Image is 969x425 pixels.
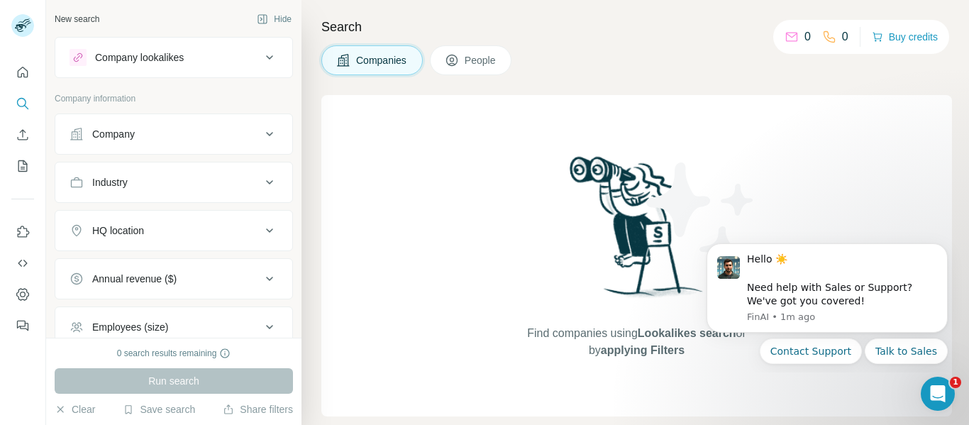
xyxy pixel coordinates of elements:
button: HQ location [55,214,292,248]
div: Industry [92,175,128,189]
button: Company [55,117,292,151]
span: People [465,53,497,67]
button: Save search [123,402,195,416]
button: Clear [55,402,95,416]
iframe: Intercom notifications message [685,231,969,372]
button: Use Surfe API [11,250,34,276]
button: Buy credits [872,27,938,47]
button: Enrich CSV [11,122,34,148]
button: Share filters [223,402,293,416]
button: Search [11,91,34,116]
div: Annual revenue ($) [92,272,177,286]
button: Quick start [11,60,34,85]
div: Company [92,127,135,141]
button: Company lookalikes [55,40,292,74]
span: Lookalikes search [638,327,736,339]
div: Company lookalikes [95,50,184,65]
button: Feedback [11,313,34,338]
span: Find companies using or by [523,325,750,359]
img: Surfe Illustration - Stars [637,152,765,280]
div: New search [55,13,99,26]
h4: Search [321,17,952,37]
span: applying Filters [601,344,685,356]
p: Company information [55,92,293,105]
div: Employees (size) [92,320,168,334]
p: 0 [804,28,811,45]
img: Surfe Illustration - Woman searching with binoculars [563,153,711,311]
span: 1 [950,377,961,388]
button: Hide [247,9,301,30]
button: Annual revenue ($) [55,262,292,296]
button: My lists [11,153,34,179]
button: Dashboard [11,282,34,307]
iframe: Intercom live chat [921,377,955,411]
div: HQ location [92,223,144,238]
p: 0 [842,28,848,45]
div: 0 search results remaining [117,347,231,360]
button: Industry [55,165,292,199]
button: Employees (size) [55,310,292,344]
span: Companies [356,53,408,67]
button: Use Surfe on LinkedIn [11,219,34,245]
